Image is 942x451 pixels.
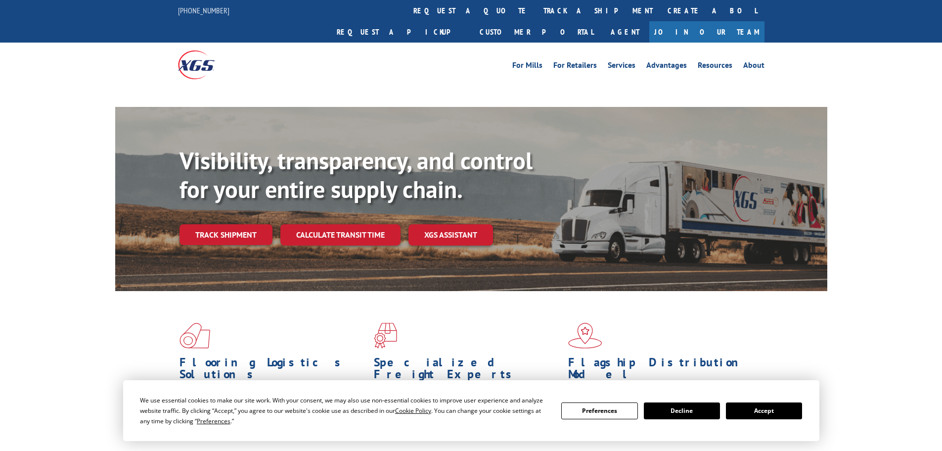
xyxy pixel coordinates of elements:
[601,21,649,43] a: Agent
[649,21,764,43] a: Join Our Team
[568,356,755,385] h1: Flagship Distribution Model
[608,61,635,72] a: Services
[374,356,561,385] h1: Specialized Freight Experts
[726,402,802,419] button: Accept
[512,61,542,72] a: For Mills
[472,21,601,43] a: Customer Portal
[374,323,397,349] img: xgs-icon-focused-on-flooring-red
[743,61,764,72] a: About
[179,356,366,385] h1: Flooring Logistics Solutions
[140,395,549,426] div: We use essential cookies to make our site work. With your consent, we may also use non-essential ...
[395,406,431,415] span: Cookie Policy
[123,380,819,441] div: Cookie Consent Prompt
[561,402,637,419] button: Preferences
[698,61,732,72] a: Resources
[408,224,493,246] a: XGS ASSISTANT
[179,224,272,245] a: Track shipment
[179,323,210,349] img: xgs-icon-total-supply-chain-intelligence-red
[644,402,720,419] button: Decline
[280,224,401,246] a: Calculate transit time
[553,61,597,72] a: For Retailers
[646,61,687,72] a: Advantages
[179,145,533,204] b: Visibility, transparency, and control for your entire supply chain.
[197,417,230,425] span: Preferences
[329,21,472,43] a: Request a pickup
[568,323,602,349] img: xgs-icon-flagship-distribution-model-red
[178,5,229,15] a: [PHONE_NUMBER]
